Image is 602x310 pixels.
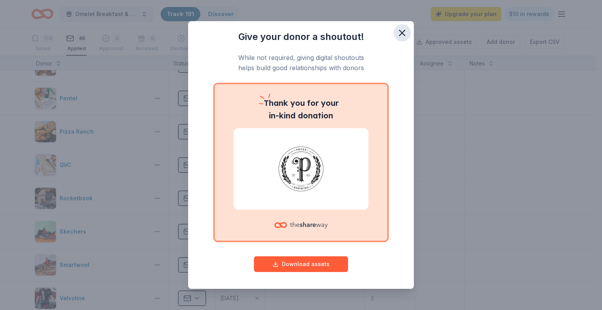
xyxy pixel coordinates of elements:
img: Pryes Brewing Company [243,144,359,194]
button: Download assets [254,256,348,272]
p: While not required, giving digital shoutouts helps build good relationships with donors [204,53,398,73]
h3: Give your donor a shoutout! [204,31,398,43]
p: you for your in-kind donation [234,97,368,122]
span: Thank [264,98,288,108]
